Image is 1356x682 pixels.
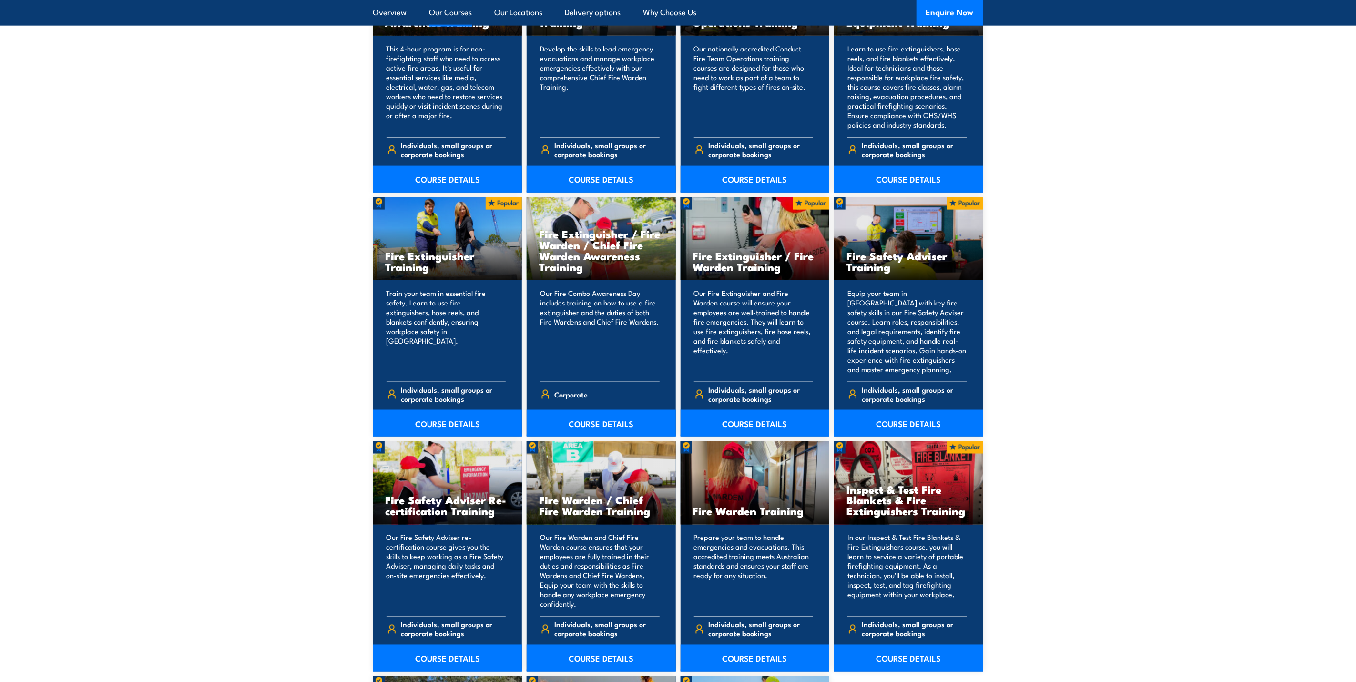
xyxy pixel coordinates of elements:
a: COURSE DETAILS [373,166,522,193]
p: This 4-hour program is for non-firefighting staff who need to access active fire areas. It's usef... [387,44,506,130]
p: Our Fire Safety Adviser re-certification course gives you the skills to keep working as a Fire Sa... [387,533,506,609]
p: Learn to use fire extinguishers, hose reels, and fire blankets effectively. Ideal for technicians... [847,44,967,130]
h3: Fire Extinguisher / Fire Warden / Chief Fire Warden Awareness Training [539,228,663,272]
p: In our Inspect & Test Fire Blankets & Fire Extinguishers course, you will learn to service a vari... [847,533,967,609]
h3: Fire Warden / Chief Fire Warden Training [539,495,663,517]
p: Our Fire Combo Awareness Day includes training on how to use a fire extinguisher and the duties o... [540,288,660,374]
p: Equip your team in [GEOGRAPHIC_DATA] with key fire safety skills in our Fire Safety Adviser cours... [847,288,967,374]
span: Individuals, small groups or corporate bookings [401,385,506,403]
a: COURSE DETAILS [834,410,983,437]
a: COURSE DETAILS [834,166,983,193]
h3: [PERSON_NAME] Fire Awareness Training [386,6,510,28]
span: Individuals, small groups or corporate bookings [401,141,506,159]
p: Our nationally accredited Conduct Fire Team Operations training courses are designed for those wh... [694,44,814,130]
span: Individuals, small groups or corporate bookings [555,620,660,638]
span: Individuals, small groups or corporate bookings [862,385,967,403]
span: Individuals, small groups or corporate bookings [862,620,967,638]
h3: Chief Fire Warden Training [539,6,663,28]
span: Corporate [555,387,588,402]
h3: Conduct Fire Team Operations Training [693,6,817,28]
a: COURSE DETAILS [681,645,830,672]
h3: Fire Extinguisher / Fire Warden Training [693,250,817,272]
p: Develop the skills to lead emergency evacuations and manage workplace emergencies effectively wit... [540,44,660,130]
a: COURSE DETAILS [373,410,522,437]
span: Individuals, small groups or corporate bookings [708,385,813,403]
a: COURSE DETAILS [373,645,522,672]
span: Individuals, small groups or corporate bookings [708,620,813,638]
h3: Inspect & Test Fire Blankets & Fire Extinguishers Training [846,484,971,517]
a: COURSE DETAILS [527,410,676,437]
p: Our Fire Warden and Chief Fire Warden course ensures that your employees are fully trained in the... [540,533,660,609]
a: COURSE DETAILS [681,166,830,193]
h3: Fire Warden Training [693,506,817,517]
span: Individuals, small groups or corporate bookings [555,141,660,159]
a: COURSE DETAILS [834,645,983,672]
h3: Fire Safety Adviser Re-certification Training [386,495,510,517]
a: COURSE DETAILS [527,166,676,193]
a: COURSE DETAILS [681,410,830,437]
span: Individuals, small groups or corporate bookings [862,141,967,159]
h3: Fire Safety Adviser Training [846,250,971,272]
span: Individuals, small groups or corporate bookings [401,620,506,638]
p: Prepare your team to handle emergencies and evacuations. This accredited training meets Australia... [694,533,814,609]
p: Our Fire Extinguisher and Fire Warden course will ensure your employees are well-trained to handl... [694,288,814,374]
p: Train your team in essential fire safety. Learn to use fire extinguishers, hose reels, and blanke... [387,288,506,374]
h3: Fire Extinguisher Training [386,250,510,272]
span: Individuals, small groups or corporate bookings [708,141,813,159]
a: COURSE DETAILS [527,645,676,672]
